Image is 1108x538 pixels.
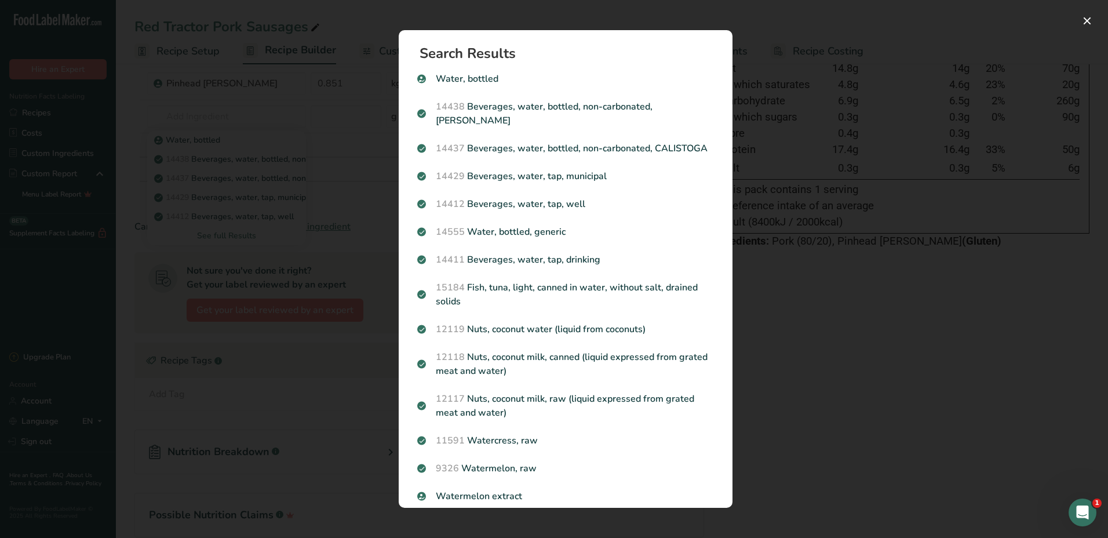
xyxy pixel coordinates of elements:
[1069,499,1096,526] iframe: Intercom live chat
[436,323,465,336] span: 12119
[417,72,714,86] p: Water, bottled
[417,169,714,183] p: Beverages, water, tap, municipal
[417,197,714,211] p: Beverages, water, tap, well
[417,100,714,128] p: Beverages, water, bottled, non-carbonated, [PERSON_NAME]
[436,351,465,363] span: 12118
[417,489,714,503] p: Watermelon extract
[417,141,714,155] p: Beverages, water, bottled, non-carbonated, CALISTOGA
[417,392,714,420] p: Nuts, coconut milk, raw (liquid expressed from grated meat and water)
[417,253,714,267] p: Beverages, water, tap, drinking
[436,392,465,405] span: 12117
[436,170,465,183] span: 14429
[417,461,714,475] p: Watermelon, raw
[436,198,465,210] span: 14412
[417,281,714,308] p: Fish, tuna, light, canned in water, without salt, drained solids
[436,226,465,238] span: 14555
[436,142,465,155] span: 14437
[436,253,465,266] span: 14411
[417,434,714,448] p: Watercress, raw
[436,281,465,294] span: 15184
[436,462,459,475] span: 9326
[436,434,465,447] span: 11591
[417,225,714,239] p: Water, bottled, generic
[417,322,714,336] p: Nuts, coconut water (liquid from coconuts)
[417,350,714,378] p: Nuts, coconut milk, canned (liquid expressed from grated meat and water)
[436,100,465,113] span: 14438
[1092,499,1102,508] span: 1
[420,46,721,60] h1: Search Results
